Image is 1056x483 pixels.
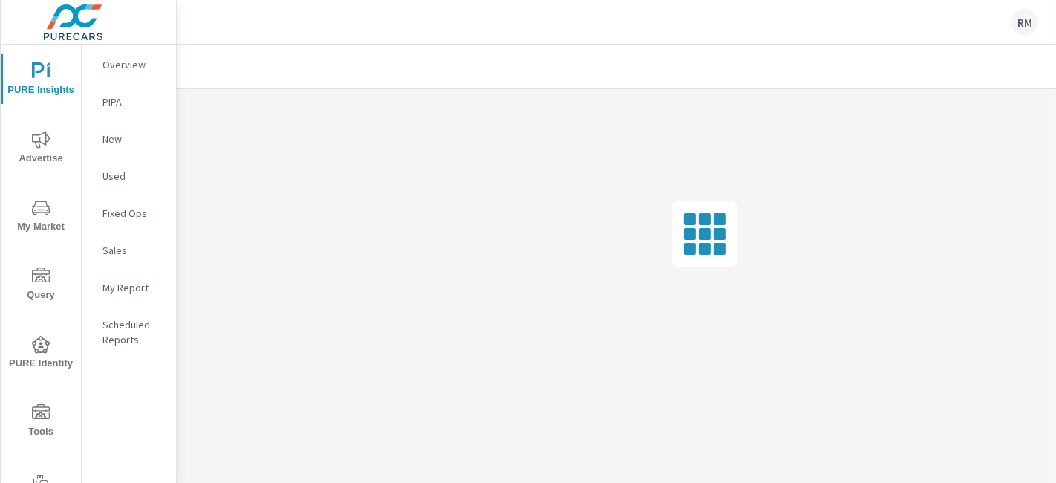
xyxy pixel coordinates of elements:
[82,54,176,76] div: Overview
[5,404,76,441] span: Tools
[102,57,164,72] p: Overview
[82,128,176,150] div: New
[5,199,76,236] span: My Market
[5,131,76,167] span: Advertise
[102,169,164,184] p: Used
[102,94,164,109] p: PIPA
[5,268,76,304] span: Query
[5,62,76,99] span: PURE Insights
[5,336,76,372] span: PURE Identity
[1011,9,1038,36] div: RM
[102,243,164,258] p: Sales
[82,91,176,113] div: PIPA
[82,165,176,187] div: Used
[82,314,176,351] div: Scheduled Reports
[102,132,164,146] p: New
[102,280,164,295] p: My Report
[82,276,176,299] div: My Report
[102,317,164,347] p: Scheduled Reports
[82,239,176,262] div: Sales
[82,202,176,224] div: Fixed Ops
[102,206,164,221] p: Fixed Ops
